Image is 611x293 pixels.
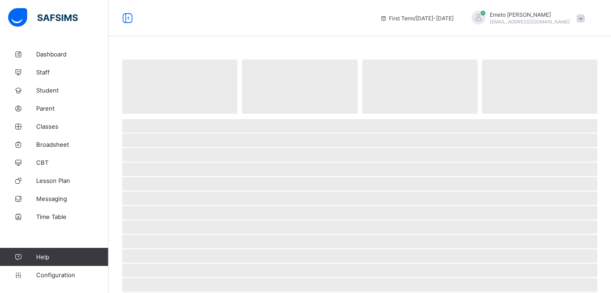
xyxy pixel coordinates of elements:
[122,191,597,205] span: ‌
[490,11,570,18] span: Emeto [PERSON_NAME]
[122,177,597,191] span: ‌
[122,206,597,219] span: ‌
[36,141,109,148] span: Broadsheet
[122,264,597,277] span: ‌
[122,60,237,114] span: ‌
[362,60,478,114] span: ‌
[122,235,597,248] span: ‌
[36,213,109,220] span: Time Table
[122,249,597,263] span: ‌
[36,69,109,76] span: Staff
[482,60,597,114] span: ‌
[463,11,589,26] div: EmetoAusten
[36,253,108,260] span: Help
[122,148,597,162] span: ‌
[380,15,454,22] span: session/term information
[8,8,78,27] img: safsims
[36,51,109,58] span: Dashboard
[36,159,109,166] span: CBT
[36,271,108,279] span: Configuration
[36,87,109,94] span: Student
[122,163,597,176] span: ‌
[122,278,597,292] span: ‌
[36,105,109,112] span: Parent
[36,123,109,130] span: Classes
[490,19,570,24] span: [EMAIL_ADDRESS][DOMAIN_NAME]
[122,119,597,133] span: ‌
[122,134,597,147] span: ‌
[36,195,109,202] span: Messaging
[122,220,597,234] span: ‌
[242,60,357,114] span: ‌
[36,177,109,184] span: Lesson Plan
